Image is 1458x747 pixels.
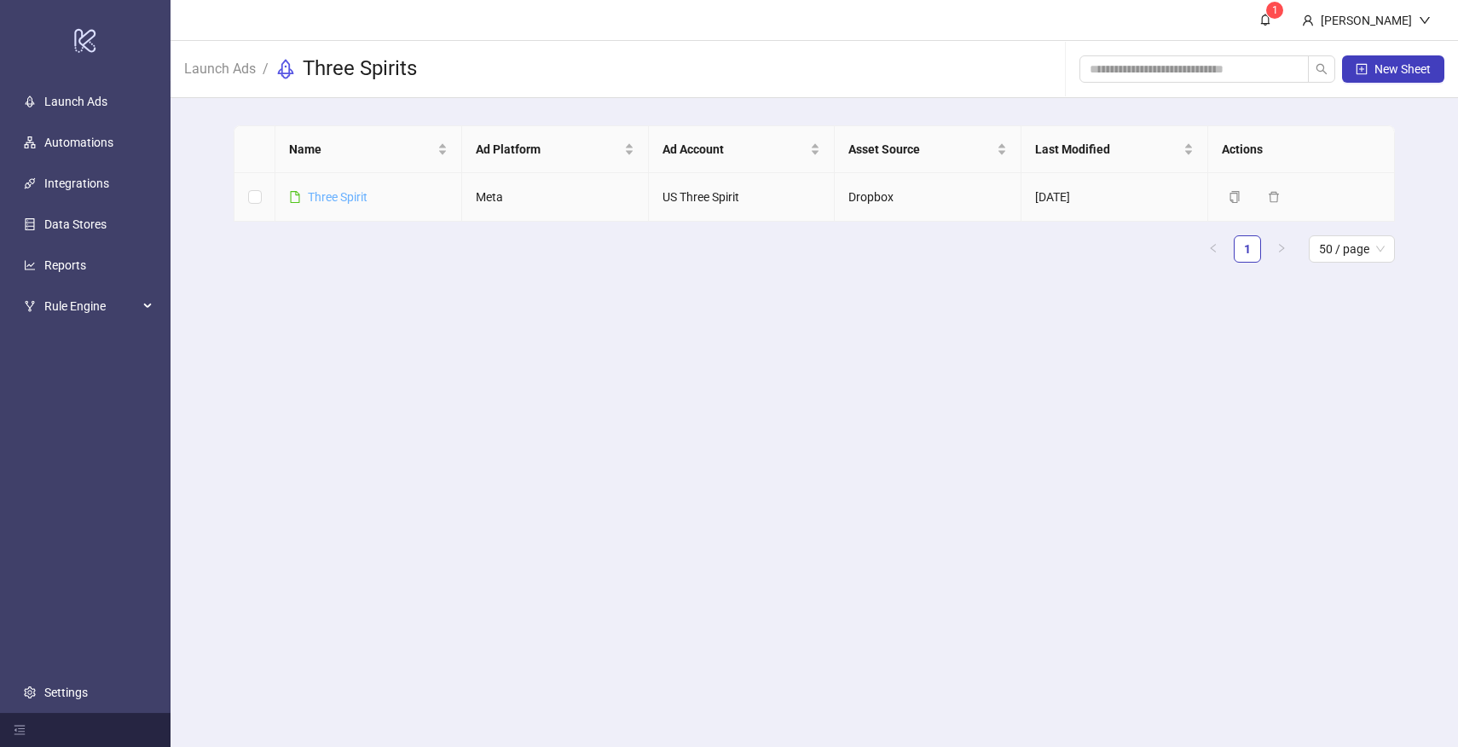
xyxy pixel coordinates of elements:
span: bell [1259,14,1271,26]
li: Next Page [1268,235,1295,263]
a: Settings [44,686,88,699]
button: left [1200,235,1227,263]
div: Page Size [1309,235,1395,263]
span: 50 / page [1319,236,1385,262]
th: Ad Account [649,126,836,173]
li: / [263,55,269,83]
h3: Three Spirits [303,55,417,83]
span: file [289,191,301,203]
span: Ad Account [662,140,807,159]
span: left [1208,243,1218,253]
a: Automations [44,136,113,149]
sup: 1 [1266,2,1283,19]
a: Launch Ads [181,58,259,77]
span: New Sheet [1374,62,1431,76]
span: menu-fold [14,724,26,736]
th: Name [275,126,462,173]
a: 1 [1235,236,1260,262]
li: 1 [1234,235,1261,263]
span: down [1419,14,1431,26]
th: Actions [1208,126,1395,173]
a: Data Stores [44,217,107,231]
span: right [1276,243,1287,253]
span: Name [289,140,434,159]
li: Previous Page [1200,235,1227,263]
span: user [1302,14,1314,26]
span: Rule Engine [44,289,138,323]
span: fork [24,300,36,312]
td: Dropbox [835,173,1021,222]
span: copy [1229,191,1241,203]
span: delete [1268,191,1280,203]
td: [DATE] [1021,173,1208,222]
td: US Three Spirit [649,173,836,222]
span: plus-square [1356,63,1368,75]
button: right [1268,235,1295,263]
th: Asset Source [835,126,1021,173]
th: Ad Platform [462,126,649,173]
td: Meta [462,173,649,222]
span: 1 [1272,4,1278,16]
a: Three Spirit [308,190,367,204]
span: Last Modified [1035,140,1180,159]
a: Integrations [44,177,109,190]
th: Last Modified [1021,126,1208,173]
a: Launch Ads [44,95,107,108]
div: [PERSON_NAME] [1314,11,1419,30]
a: Reports [44,258,86,272]
span: Ad Platform [476,140,621,159]
span: Asset Source [848,140,993,159]
button: New Sheet [1342,55,1444,83]
span: rocket [275,59,296,79]
span: search [1316,63,1328,75]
